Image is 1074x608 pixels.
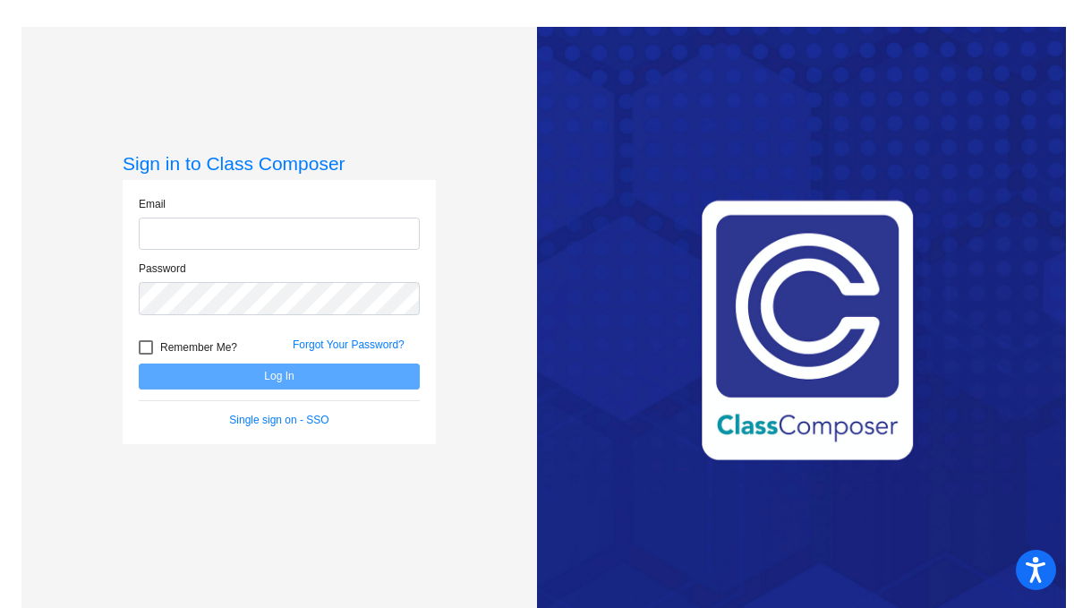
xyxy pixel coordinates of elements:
span: Remember Me? [160,337,237,358]
label: Password [139,261,186,277]
a: Forgot Your Password? [293,338,405,351]
button: Log In [139,364,420,390]
label: Email [139,196,166,212]
h3: Sign in to Class Composer [123,152,436,175]
a: Single sign on - SSO [229,414,328,426]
